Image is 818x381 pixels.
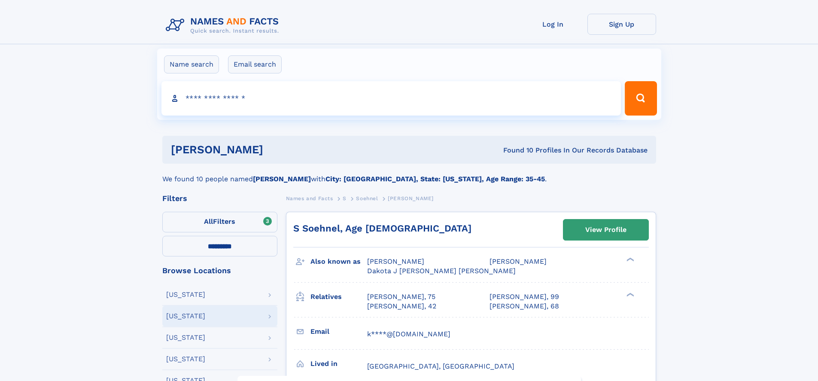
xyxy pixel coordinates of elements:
a: S [343,193,347,204]
div: View Profile [585,220,626,240]
span: Dakota J [PERSON_NAME] [PERSON_NAME] [367,267,516,275]
a: [PERSON_NAME], 75 [367,292,435,302]
div: [US_STATE] [166,356,205,363]
a: Sign Up [587,14,656,35]
div: [US_STATE] [166,291,205,298]
a: [PERSON_NAME], 42 [367,302,436,311]
div: ❯ [624,257,635,262]
div: We found 10 people named with . [162,164,656,184]
h3: Also known as [310,254,367,269]
span: [PERSON_NAME] [367,257,424,265]
span: [GEOGRAPHIC_DATA], [GEOGRAPHIC_DATA] [367,362,514,370]
span: [PERSON_NAME] [388,195,434,201]
a: [PERSON_NAME], 99 [490,292,559,302]
div: [US_STATE] [166,313,205,320]
label: Filters [162,212,277,232]
h3: Relatives [310,290,367,304]
a: S Soehnel, Age [DEMOGRAPHIC_DATA] [293,223,471,234]
label: Name search [164,55,219,73]
div: Browse Locations [162,267,277,274]
span: All [204,217,213,226]
div: Found 10 Profiles In Our Records Database [383,146,648,155]
span: [PERSON_NAME] [490,257,547,265]
h3: Lived in [310,357,367,371]
div: [US_STATE] [166,334,205,341]
b: [PERSON_NAME] [253,175,311,183]
a: Log In [519,14,587,35]
div: ❯ [624,292,635,297]
h3: Email [310,324,367,339]
div: Filters [162,195,277,202]
button: Search Button [625,81,657,116]
input: search input [161,81,621,116]
b: City: [GEOGRAPHIC_DATA], State: [US_STATE], Age Range: 35-45 [325,175,545,183]
span: Soehnel [356,195,378,201]
h1: [PERSON_NAME] [171,144,383,155]
span: S [343,195,347,201]
a: Names and Facts [286,193,333,204]
a: [PERSON_NAME], 68 [490,302,559,311]
a: Soehnel [356,193,378,204]
label: Email search [228,55,282,73]
a: View Profile [563,219,648,240]
img: Logo Names and Facts [162,14,286,37]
